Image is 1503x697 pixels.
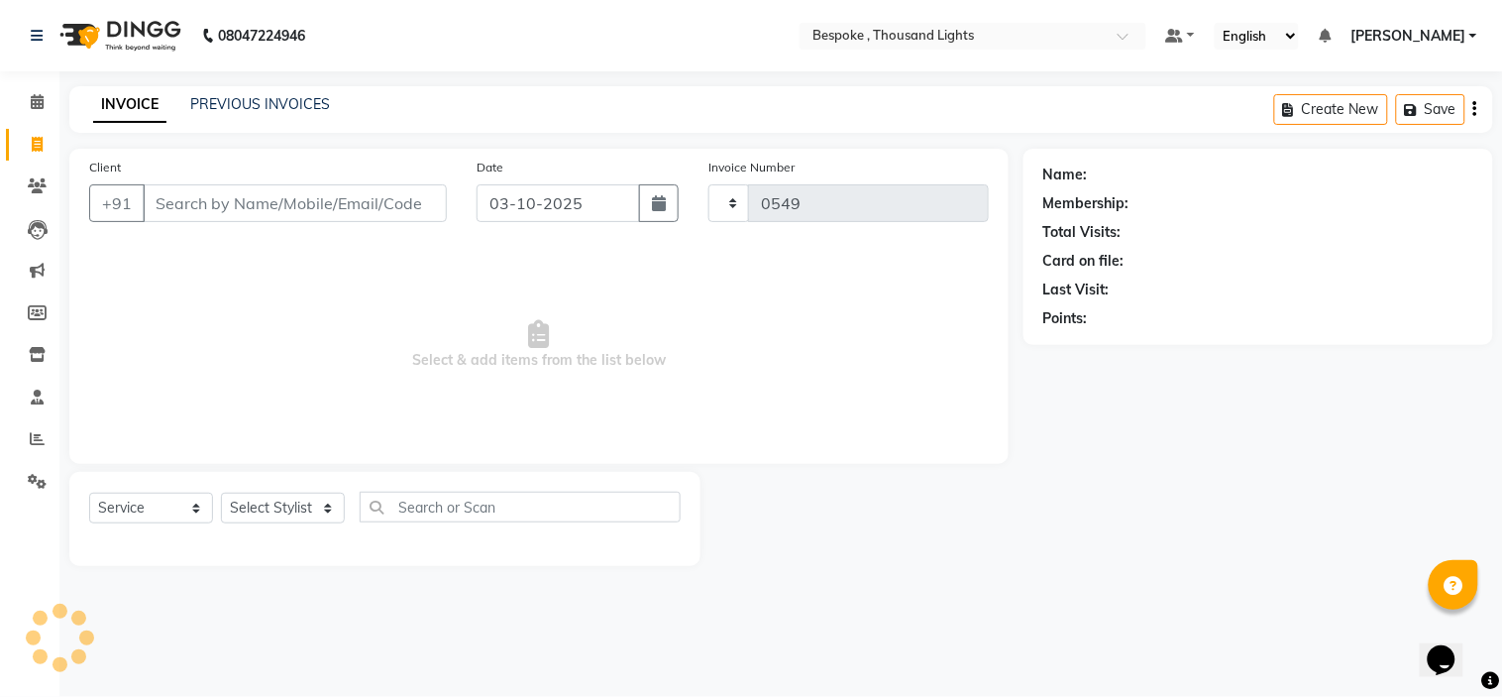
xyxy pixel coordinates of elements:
img: logo [51,8,186,63]
span: [PERSON_NAME] [1350,26,1465,47]
div: Membership: [1043,193,1129,214]
input: Search or Scan [360,492,681,523]
div: Card on file: [1043,251,1125,272]
button: +91 [89,184,145,222]
button: Save [1396,94,1465,125]
a: PREVIOUS INVOICES [190,95,330,113]
label: Invoice Number [708,159,795,176]
button: Create New [1274,94,1388,125]
div: Total Visits: [1043,222,1122,243]
div: Last Visit: [1043,280,1110,300]
div: Points: [1043,308,1088,329]
b: 08047224946 [218,8,305,63]
div: Name: [1043,165,1088,185]
input: Search by Name/Mobile/Email/Code [143,184,447,222]
iframe: chat widget [1420,618,1483,677]
label: Date [477,159,503,176]
a: INVOICE [93,87,166,123]
label: Client [89,159,121,176]
span: Select & add items from the list below [89,246,989,444]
